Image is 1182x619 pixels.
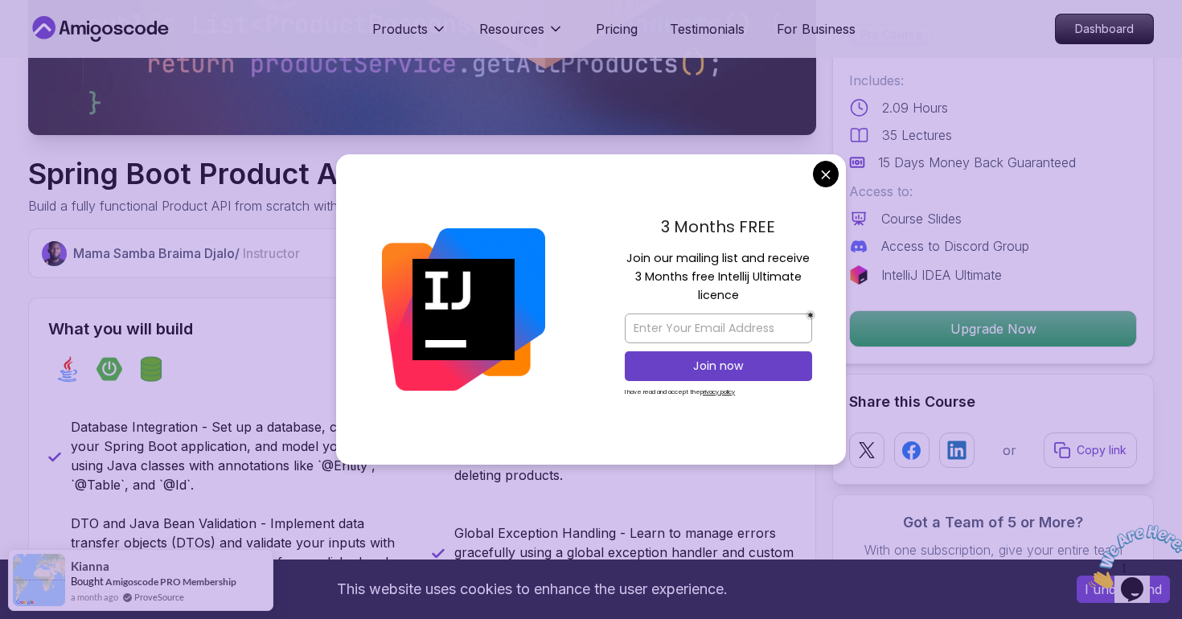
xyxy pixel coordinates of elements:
[849,310,1137,347] button: Upgrade Now
[71,514,412,591] p: DTO and Java Bean Validation - Implement data transfer objects (DTOs) and validate your inputs wi...
[55,356,80,382] img: java logo
[372,19,447,51] button: Products
[1082,519,1182,595] iframe: chat widget
[849,540,1137,579] p: With one subscription, give your entire team access to all courses and features.
[96,356,122,382] img: spring-boot logo
[479,19,564,51] button: Resources
[454,523,796,581] p: Global Exception Handling - Learn to manage errors gracefully using a global exception handler an...
[849,182,1137,201] p: Access to:
[849,391,1137,413] h2: Share this Course
[596,19,638,39] a: Pricing
[881,209,962,228] p: Course Slides
[42,241,67,266] img: Nelson Djalo
[849,265,868,285] img: jetbrains logo
[1077,576,1170,603] button: Accept cookies
[48,318,796,340] h2: What you will build
[105,576,236,588] a: Amigoscode PRO Membership
[882,125,952,145] p: 35 Lectures
[28,158,415,190] h1: Spring Boot Product API
[134,590,184,604] a: ProveSource
[479,19,544,39] p: Resources
[878,153,1076,172] p: 15 Days Money Back Guaranteed
[71,590,118,604] span: a month ago
[6,6,13,20] span: 1
[138,356,164,382] img: spring-data-jpa logo
[6,6,106,70] img: Chat attention grabber
[28,196,415,215] p: Build a fully functional Product API from scratch with Spring Boot.
[372,19,428,39] p: Products
[882,98,948,117] p: 2.09 Hours
[71,417,412,494] p: Database Integration - Set up a database, connect it to your Spring Boot application, and model y...
[1077,442,1127,458] p: Copy link
[850,311,1136,346] p: Upgrade Now
[849,71,1137,90] p: Includes:
[71,560,109,573] span: Kianna
[243,245,300,261] span: Instructor
[670,19,745,39] a: Testimonials
[1044,432,1137,468] button: Copy link
[777,19,856,39] a: For Business
[12,572,1053,607] div: This website uses cookies to enhance the user experience.
[1003,441,1016,460] p: or
[849,511,1137,534] h3: Got a Team of 5 or More?
[881,265,1002,285] p: IntelliJ IDEA Ultimate
[1056,14,1153,43] p: Dashboard
[71,575,104,588] span: Bought
[881,236,1029,256] p: Access to Discord Group
[13,554,65,606] img: provesource social proof notification image
[1055,14,1154,44] a: Dashboard
[73,244,300,263] p: Mama Samba Braima Djalo /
